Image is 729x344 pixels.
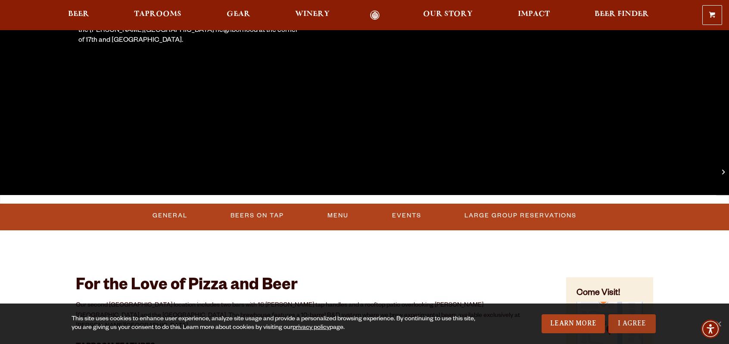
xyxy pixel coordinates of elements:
a: Impact [512,10,555,20]
a: Gear [221,10,256,20]
span: Impact [518,11,550,18]
span: Beer Finder [595,11,649,18]
a: Winery [290,10,335,20]
span: Our Story [423,11,473,18]
a: Odell Home [358,10,391,20]
a: Learn More [542,314,605,333]
span: Beer [68,11,89,18]
a: I Agree [608,314,656,333]
p: Our second [GEOGRAPHIC_DATA] location includes two bars with 16 [PERSON_NAME] tap handles and a r... [76,301,545,332]
a: Beers On Tap [227,206,287,226]
h2: For the Love of Pizza and Beer [76,277,545,296]
a: Large Group Reservations [461,206,580,226]
a: Events [389,206,425,226]
a: Taprooms [128,10,187,20]
a: privacy policy [293,325,330,332]
div: This site uses cookies to enhance user experience, analyze site usage and provide a personalized ... [72,315,483,332]
div: Come visit our 10-barrel pilot brewhouse, taproom and pizza kitchen in the [PERSON_NAME][GEOGRAPH... [78,16,299,46]
span: Gear [227,11,250,18]
span: Taprooms [134,11,181,18]
a: Menu [324,206,352,226]
a: General [149,206,191,226]
h4: Come Visit! [576,288,643,300]
div: Accessibility Menu [701,319,720,338]
span: Winery [295,11,330,18]
a: Beer [62,10,95,20]
a: Our Story [417,10,478,20]
a: Beer Finder [589,10,654,20]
